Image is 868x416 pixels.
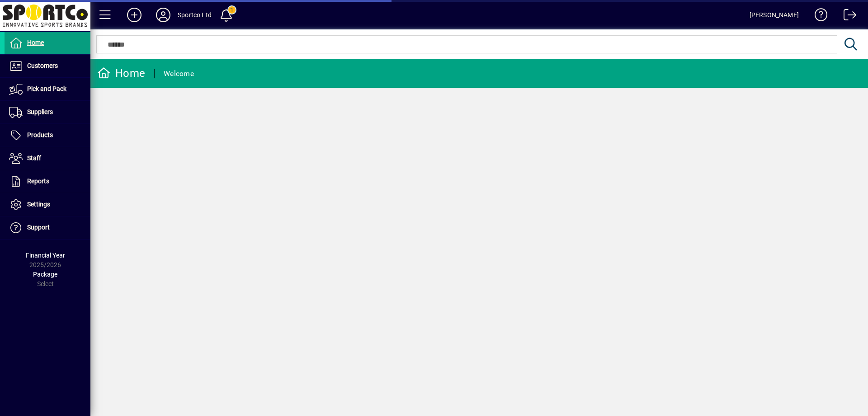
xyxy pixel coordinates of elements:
[149,7,178,23] button: Profile
[27,131,53,139] span: Products
[120,7,149,23] button: Add
[837,2,857,31] a: Logout
[5,101,90,124] a: Suppliers
[27,85,66,92] span: Pick and Pack
[27,108,53,115] span: Suppliers
[164,67,194,81] div: Welcome
[750,8,799,22] div: [PERSON_NAME]
[26,252,65,259] span: Financial Year
[97,66,145,81] div: Home
[27,39,44,46] span: Home
[27,62,58,69] span: Customers
[5,193,90,216] a: Settings
[5,55,90,77] a: Customers
[5,78,90,100] a: Pick and Pack
[5,216,90,239] a: Support
[5,124,90,147] a: Products
[178,8,212,22] div: Sportco Ltd
[5,147,90,170] a: Staff
[27,154,41,162] span: Staff
[27,177,49,185] span: Reports
[808,2,828,31] a: Knowledge Base
[27,201,50,208] span: Settings
[5,170,90,193] a: Reports
[33,271,57,278] span: Package
[27,224,50,231] span: Support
